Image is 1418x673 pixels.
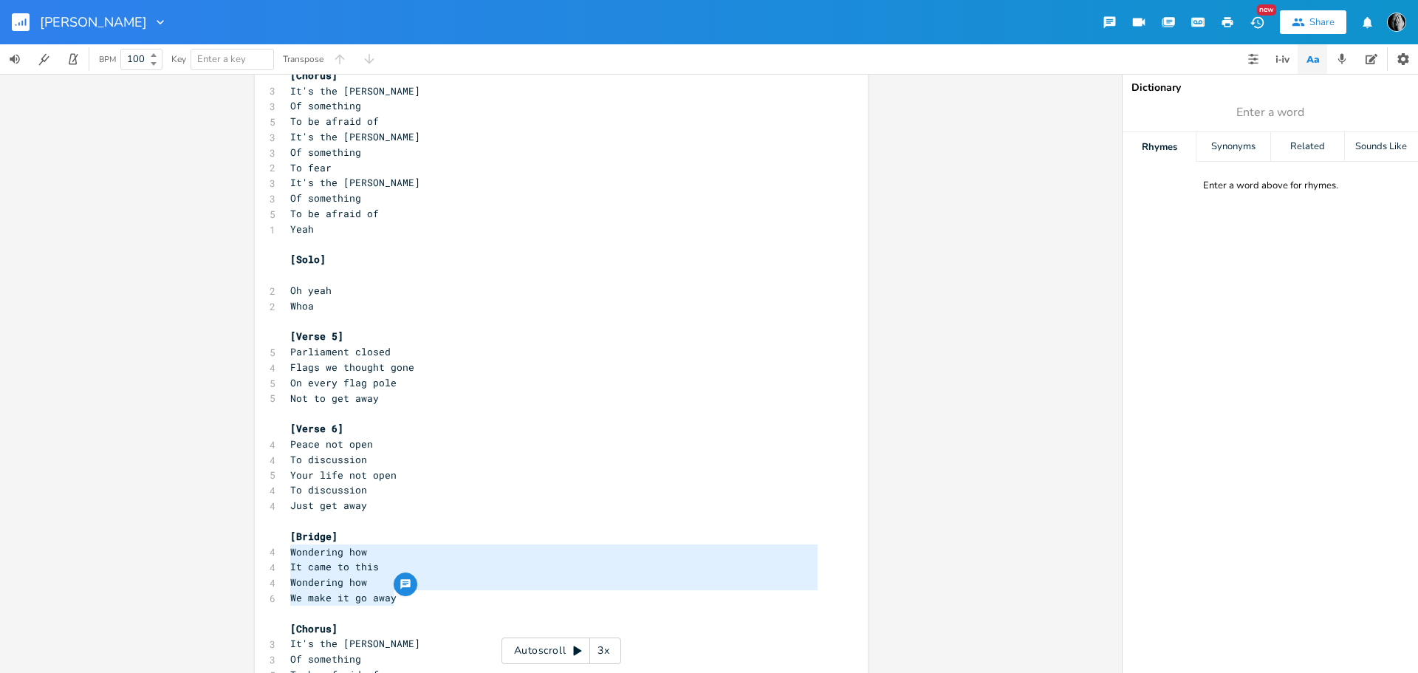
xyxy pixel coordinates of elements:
span: Parliament closed [290,345,391,358]
div: Share [1309,16,1335,29]
span: Enter a word [1236,104,1304,121]
span: To discussion [290,453,367,466]
span: Enter a key [197,52,246,66]
span: To fear [290,161,332,174]
span: Yeah [290,222,314,236]
button: Share [1280,10,1346,34]
div: Rhymes [1123,132,1196,162]
span: [Solo] [290,253,326,266]
div: Autoscroll [501,638,621,664]
button: New [1242,9,1272,35]
div: Enter a word above for rhymes. [1203,180,1338,192]
span: [Verse 5] [290,329,343,343]
span: It's the [PERSON_NAME] [290,637,420,650]
span: Wondering how [290,575,367,589]
span: On every flag pole [290,376,397,389]
div: Key [171,55,186,64]
span: [Chorus] [290,622,338,635]
span: [Chorus] [290,69,338,82]
span: To be afraid of [290,115,379,128]
span: Wondering how [290,545,367,558]
span: [Verse 6] [290,422,343,435]
div: Sounds Like [1345,132,1418,162]
span: Not to get away [290,392,379,405]
span: Peace not open [290,437,373,451]
span: [Bridge] [290,530,338,543]
span: To discussion [290,483,367,496]
span: Your life not open [290,468,397,482]
span: Of something [290,652,361,666]
div: Related [1271,132,1344,162]
span: [PERSON_NAME] [40,16,147,29]
span: Of something [290,99,361,112]
span: Oh yeah [290,284,332,297]
span: Of something [290,191,361,205]
span: Whoa [290,299,314,312]
span: To be afraid of [290,207,379,220]
span: It's the [PERSON_NAME] [290,84,420,98]
div: BPM [99,55,116,64]
span: Flags we thought gone [290,361,414,374]
div: Synonyms [1196,132,1270,162]
img: RTW72 [1387,13,1406,32]
span: We make it go away [290,591,397,604]
span: Of something [290,146,361,159]
span: It's the [PERSON_NAME] [290,130,420,143]
span: It came to this [290,560,379,573]
span: Just get away [290,499,367,512]
div: Transpose [283,55,323,64]
div: New [1257,4,1276,16]
div: 3x [590,638,617,664]
span: It's the [PERSON_NAME] [290,176,420,189]
div: Dictionary [1131,83,1409,93]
